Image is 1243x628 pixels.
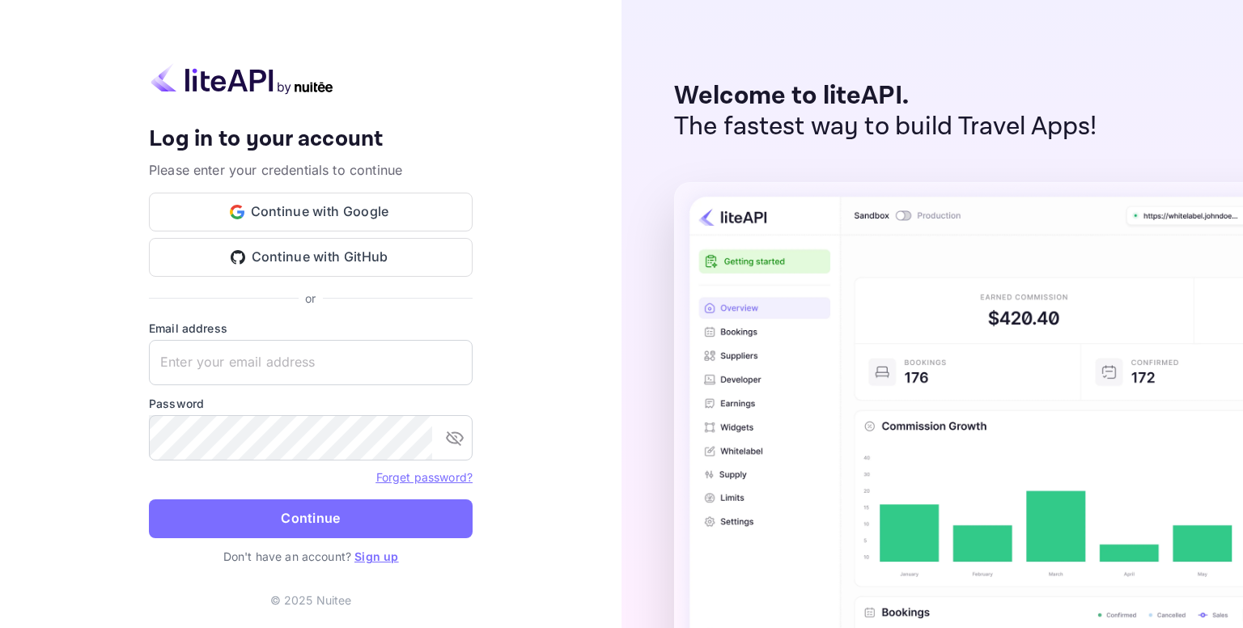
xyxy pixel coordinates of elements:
a: Forget password? [376,470,473,484]
a: Sign up [354,549,398,563]
p: Please enter your credentials to continue [149,160,473,180]
a: Forget password? [376,469,473,485]
h4: Log in to your account [149,125,473,154]
label: Password [149,395,473,412]
p: Welcome to liteAPI. [674,81,1097,112]
p: © 2025 Nuitee [270,592,352,609]
input: Enter your email address [149,340,473,385]
label: Email address [149,320,473,337]
p: The fastest way to build Travel Apps! [674,112,1097,142]
button: Continue with GitHub [149,238,473,277]
button: Continue with Google [149,193,473,231]
button: Continue [149,499,473,538]
img: liteapi [149,63,335,95]
p: Don't have an account? [149,548,473,565]
p: or [305,290,316,307]
button: toggle password visibility [439,422,471,454]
